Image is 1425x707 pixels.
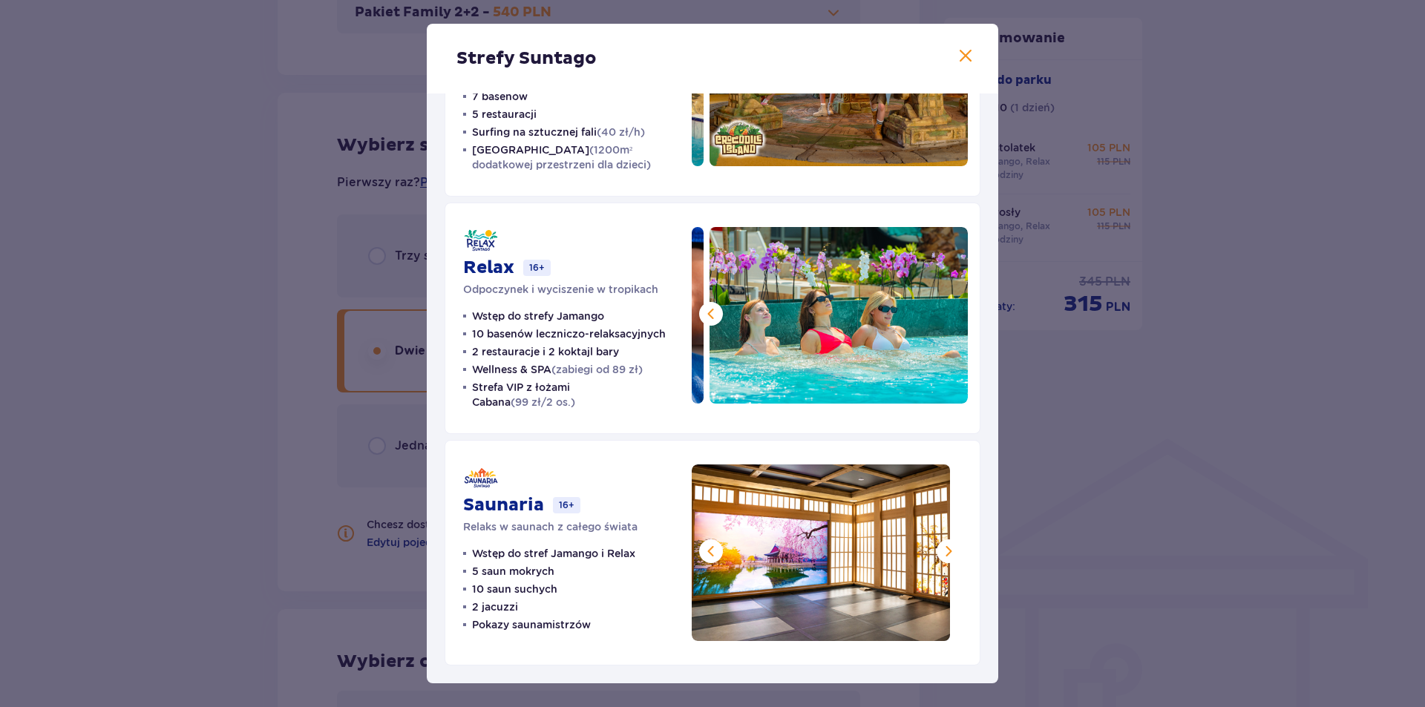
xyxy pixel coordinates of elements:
p: Relax [463,257,514,279]
p: 2 restauracje i 2 koktajl bary [472,344,619,359]
p: [GEOGRAPHIC_DATA] [472,142,674,172]
p: Relaks w saunach z całego świata [463,519,638,534]
img: Saunaria [692,464,950,641]
span: (99 zł/2 os.) [511,396,575,408]
img: Relax [710,227,968,404]
p: Wstęp do strefy Jamango [472,309,604,323]
p: Strefy Suntago [456,47,597,70]
p: Wellness & SPA [472,362,643,377]
span: (40 zł/h) [597,126,645,138]
p: 16+ [523,260,551,276]
img: Relax logo [463,227,499,254]
p: Surfing na sztucznej fali [472,125,645,139]
p: Pokazy saunamistrzów [472,617,591,632]
p: 10 basenów leczniczo-relaksacyjnych [472,326,666,341]
p: Strefa VIP z łożami Cabana [472,380,674,410]
img: Saunaria logo [463,464,499,491]
p: Odpoczynek i wyciszenie w tropikach [463,282,658,297]
p: 2 jacuzzi [472,599,518,614]
p: Wstęp do stref Jamango i Relax [472,546,635,561]
p: Saunaria [463,494,544,516]
p: 5 restauracji [472,107,537,122]
p: 16+ [553,497,580,513]
span: (zabiegi od 89 zł) [551,364,643,375]
p: 5 saun mokrych [472,564,554,579]
p: 7 basenów [472,89,528,104]
p: 10 saun suchych [472,582,557,596]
